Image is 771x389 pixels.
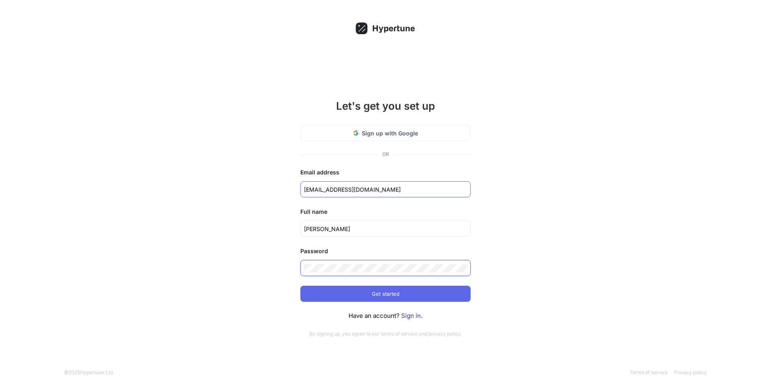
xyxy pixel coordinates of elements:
a: Terms of service [630,369,668,375]
h1: Let's get you set up [300,98,471,114]
input: Full name [304,225,467,233]
a: privacy policy [428,331,460,337]
a: Privacy policy [674,369,707,375]
button: Get started [300,286,471,302]
div: © 2025 Hypertune Ltd [64,369,113,376]
button: Sign up with Google [300,125,471,141]
div: Full name [300,207,471,217]
a: Sign in [401,312,421,319]
div: Email address [300,168,471,177]
div: OR [382,151,389,158]
span: Sign up with Google [362,129,418,137]
a: terms of service [381,331,418,337]
span: Get started [372,291,400,296]
div: Have an account? . [300,311,471,321]
div: Password [300,246,471,256]
input: name@company.com [304,185,467,194]
p: By signing up, you agree to our and . [300,330,471,338]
